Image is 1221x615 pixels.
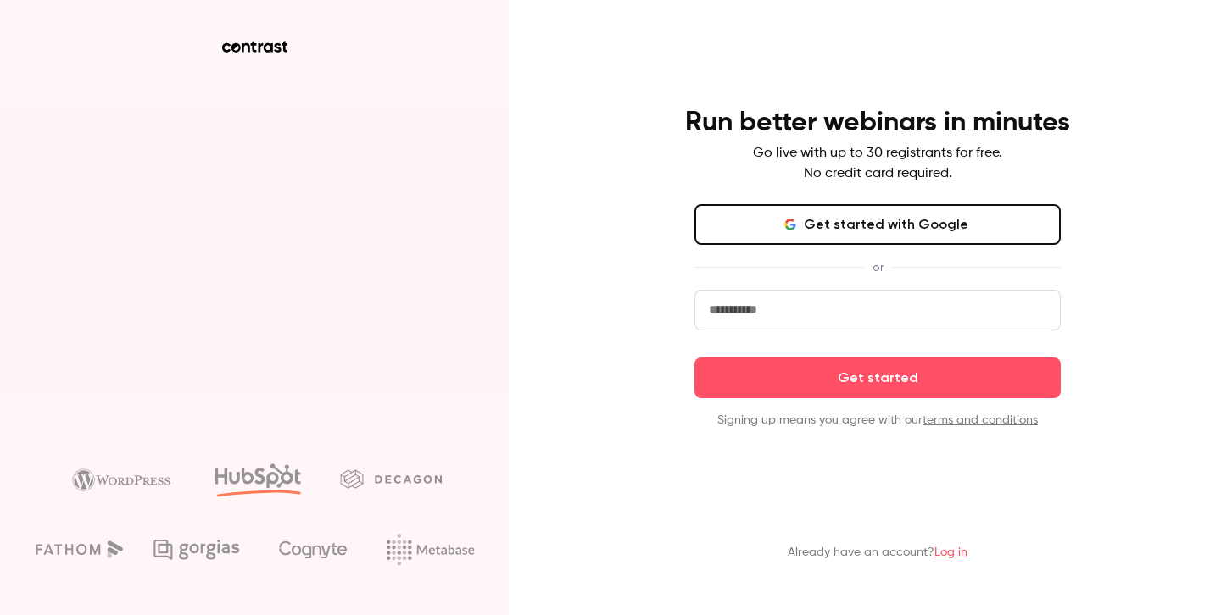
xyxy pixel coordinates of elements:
a: terms and conditions [923,414,1038,426]
img: decagon [340,469,442,488]
a: Log in [934,546,967,558]
h4: Run better webinars in minutes [685,106,1070,140]
p: Signing up means you agree with our [694,412,1061,429]
p: Already have an account? [788,544,967,561]
button: Get started with Google [694,204,1061,245]
p: Go live with up to 30 registrants for free. No credit card required. [753,143,1002,184]
span: or [864,258,892,276]
button: Get started [694,357,1061,398]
